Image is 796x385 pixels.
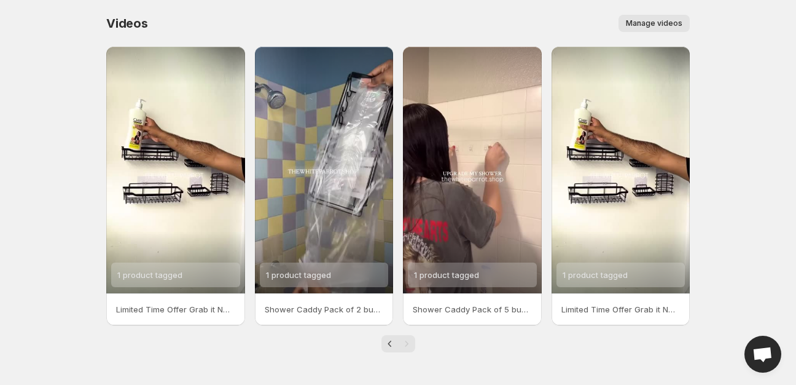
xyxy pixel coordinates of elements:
span: 1 product tagged [414,270,479,280]
p: Limited Time Offer Grab it NOW buynow homeessentials showercaddy trending TWP [116,303,235,316]
span: 1 product tagged [117,270,182,280]
button: Previous [381,335,399,352]
button: Manage videos [618,15,690,32]
nav: Pagination [381,335,415,352]
span: Videos [106,16,148,31]
span: Manage videos [626,18,682,28]
span: 1 product tagged [266,270,331,280]
span: 1 product tagged [563,270,628,280]
p: Limited Time Offer Grab it NOW buynow homeessentials showercaddy trending TWP [561,303,681,316]
p: Shower Caddy Pack of 2 buynow trending showercaddy homessential TWP [265,303,384,316]
a: Open chat [744,336,781,373]
p: Shower Caddy Pack of 5 buynow trending home bathroomdesign TWP [413,303,532,316]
